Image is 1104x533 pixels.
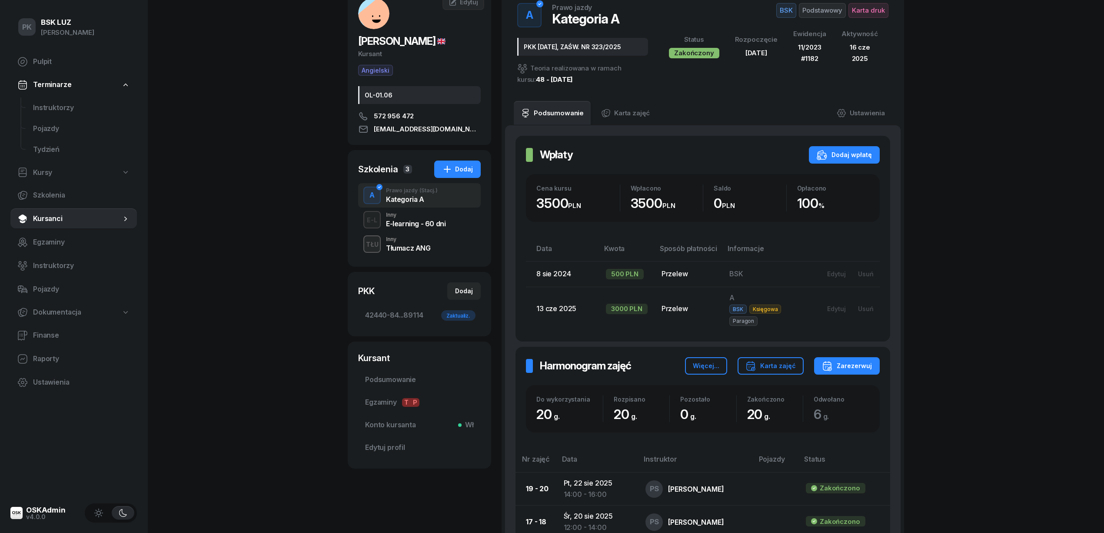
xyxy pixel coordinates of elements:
a: Finanse [10,325,137,346]
div: PKK [DATE], ZAŚW. NR 323/2025 [517,38,648,56]
div: Szkolenia [358,163,398,175]
div: Kategoria A [552,11,619,27]
a: Podsumowanie [358,369,481,390]
span: [EMAIL_ADDRESS][DOMAIN_NAME] [374,124,481,134]
button: Angielski [358,65,393,76]
span: 13 cze 2025 [536,304,576,313]
span: A [729,293,735,302]
div: Zakończono [820,483,860,494]
h2: Harmonogram zajęć [540,359,631,373]
div: v4.0.0 [26,514,66,520]
button: TŁUInnyTłumacz ANG [358,232,481,256]
th: Sposób płatności [655,243,722,261]
div: BSK LUZ [41,19,94,26]
div: Karta zajęć [745,361,796,371]
span: 572 956 472 [374,111,414,121]
span: Terminarze [33,79,71,91]
span: Finanse [33,330,130,341]
small: % [818,201,825,210]
span: Pojazdy [33,284,130,295]
span: 20 [614,406,641,422]
div: Edytuj [827,270,846,278]
div: Przelew [662,268,715,280]
button: Usuń [852,302,880,316]
a: Kursanci [10,208,137,229]
span: Kursanci [33,213,121,225]
button: Więcej... [685,357,727,375]
div: Zakończono [747,396,803,403]
button: BSKPodstawowyKarta druk [776,3,888,18]
button: Dodaj wpłatę [809,146,880,164]
th: Informacje [722,243,814,261]
button: A [363,187,381,204]
span: (Stacj.) [419,188,438,193]
a: 48 - [DATE] [536,75,573,84]
small: PLN [662,201,675,210]
div: Prawo jazdy [552,4,592,11]
div: [PERSON_NAME] [668,519,724,526]
span: PS [650,518,659,526]
span: BSK [776,3,796,18]
div: Odwołano [814,396,869,403]
span: PK [22,23,32,31]
span: 42440-84...89114 [365,310,474,321]
a: Ustawienia [10,372,137,393]
div: Usuń [858,270,874,278]
div: Inny [386,212,446,218]
div: E-learning - 60 dni [386,220,446,227]
small: g. [764,412,770,421]
div: 3500 [631,195,703,211]
div: Przelew [662,303,715,315]
div: 100 [797,195,870,211]
span: Pulpit [33,56,130,67]
button: Dodaj [447,282,481,300]
a: Pojazdy [26,118,137,139]
div: Teoria realizowana w ramach kursu: [517,63,648,85]
button: Karta zajęć [738,357,804,375]
div: [PERSON_NAME] [668,486,724,493]
span: Tydzień [33,144,130,155]
div: Usuń [858,305,874,312]
small: g. [631,412,637,421]
div: Kursant [358,48,481,60]
div: Zarezerwuj [822,361,872,371]
div: Ewidencja [793,28,826,40]
span: Pojazdy [33,123,130,134]
div: Dodaj [442,164,473,174]
span: Szkolenia [33,190,130,201]
div: A [522,7,537,24]
div: 0 [714,195,786,211]
span: Konto kursanta [365,419,474,431]
button: A [517,3,542,27]
td: Pt, 22 sie 2025 [557,472,639,505]
div: Edytuj [827,305,846,312]
a: Pojazdy [10,279,137,300]
img: logo-xs@2x.png [10,507,23,519]
button: Edytuj [821,267,852,281]
th: Status [799,453,890,472]
span: Ustawienia [33,377,130,388]
span: 8 sie 2024 [536,269,571,278]
div: Dodaj wpłatę [817,150,872,160]
span: Podsumowanie [365,374,474,386]
div: Więcej... [693,361,719,371]
div: 11/2023 #1182 [793,42,826,64]
div: PKK [358,285,375,297]
a: Instruktorzy [10,255,137,276]
div: A [366,188,378,203]
div: Pozostało [680,396,736,403]
a: Raporty [10,349,137,369]
a: Karta zajęć [594,101,657,125]
span: P [411,398,419,407]
span: T [402,398,411,407]
span: Edytuj profil [365,442,474,453]
div: 500 PLN [606,269,644,279]
a: 572 956 472 [358,111,481,121]
div: E-L [363,215,381,225]
span: Karta druk [848,3,888,18]
a: Dokumentacja [10,302,137,322]
div: Prawo jazdy [386,188,438,193]
a: Egzaminy [10,232,137,253]
div: OL-01.06 [358,86,481,104]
